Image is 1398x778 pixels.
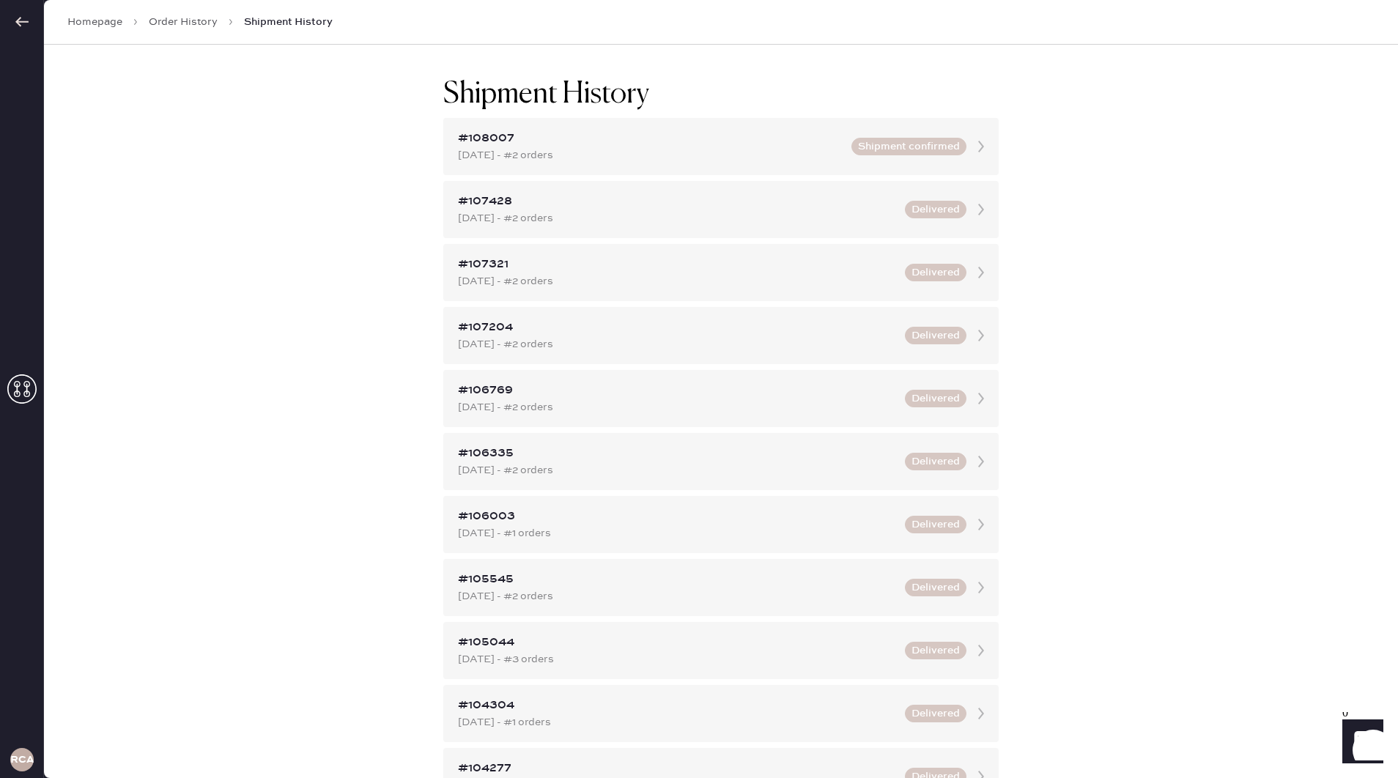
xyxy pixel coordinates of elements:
button: Delivered [905,201,966,218]
button: Delivered [905,642,966,659]
span: Shipment History [244,15,333,29]
button: Delivered [905,516,966,533]
div: #105044 [458,634,896,651]
div: #104277 [458,760,896,777]
div: #106335 [458,445,896,462]
div: #107428 [458,193,896,210]
a: Homepage [67,15,122,29]
div: #105545 [458,571,896,588]
div: #107321 [458,256,896,273]
button: Delivered [905,705,966,722]
a: Order History [149,15,218,29]
div: [DATE] - #1 orders [458,525,896,541]
div: [DATE] - #1 orders [458,714,896,730]
div: [DATE] - #2 orders [458,273,896,289]
div: #106003 [458,508,896,525]
iframe: Front Chat [1328,712,1391,775]
button: Delivered [905,327,966,344]
button: Delivered [905,390,966,407]
div: #106769 [458,382,896,399]
button: Delivered [905,453,966,470]
div: [DATE] - #2 orders [458,210,896,226]
div: #108007 [458,130,843,147]
div: [DATE] - #2 orders [458,336,896,352]
div: #107204 [458,319,896,336]
button: Delivered [905,264,966,281]
div: #104304 [458,697,896,714]
div: [DATE] - #2 orders [458,462,896,478]
div: [DATE] - #2 orders [458,588,896,604]
button: Delivered [905,579,966,596]
div: [DATE] - #2 orders [458,399,896,415]
button: Shipment confirmed [851,138,966,155]
h1: Shipment History [443,77,649,112]
h3: RCA [10,755,34,765]
div: [DATE] - #2 orders [458,147,843,163]
div: [DATE] - #3 orders [458,651,896,667]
